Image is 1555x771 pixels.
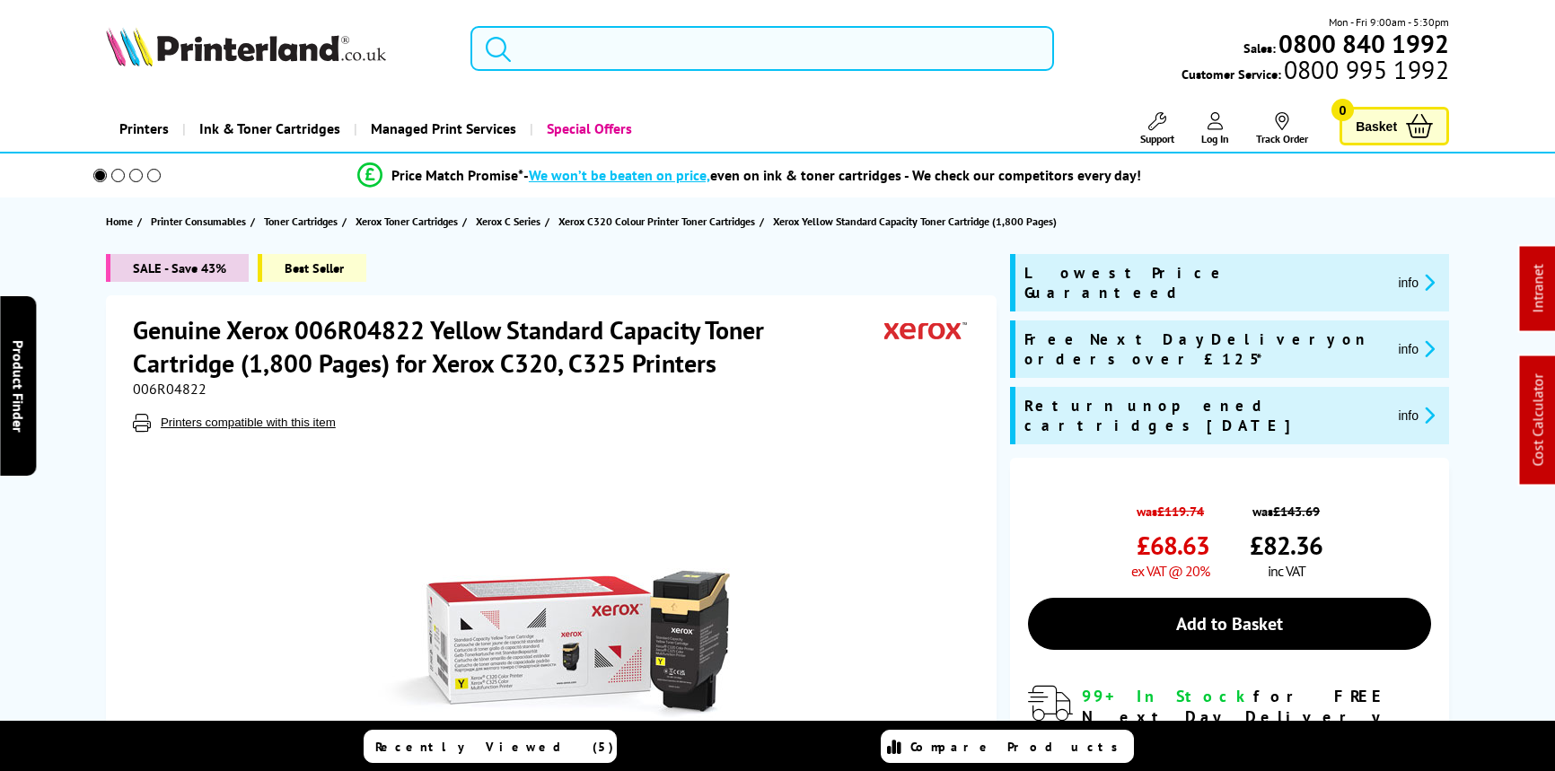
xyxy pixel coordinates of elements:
[106,212,133,231] span: Home
[1082,686,1431,727] div: for FREE Next Day Delivery
[199,106,340,152] span: Ink & Toner Cartridges
[258,254,366,282] span: Best Seller
[1028,686,1431,768] div: modal_delivery
[1256,112,1308,145] a: Track Order
[354,106,530,152] a: Managed Print Services
[1278,27,1449,60] b: 0800 840 1992
[1356,114,1397,138] span: Basket
[264,212,338,231] span: Toner Cartridges
[1392,272,1440,293] button: promo-description
[523,166,1141,184] div: - even on ink & toner cartridges - We check our competitors every day!
[106,106,182,152] a: Printers
[1340,107,1449,145] a: Basket 0
[133,313,884,380] h1: Genuine Xerox 006R04822 Yellow Standard Capacity Toner Cartridge (1,800 Pages) for Xerox C320, C3...
[1329,13,1449,31] span: Mon - Fri 9:00am - 5:30pm
[1131,494,1209,520] span: was
[1529,265,1547,313] a: Intranet
[1157,503,1204,520] strike: £119.74
[155,415,341,430] button: Printers compatible with this item
[264,212,342,231] a: Toner Cartridges
[1201,112,1229,145] a: Log In
[1131,562,1209,580] span: ex VAT @ 20%
[9,339,27,432] span: Product Finder
[1082,686,1253,706] span: 99+ In Stock
[1182,61,1449,83] span: Customer Service:
[1529,374,1547,467] a: Cost Calculator
[182,106,354,152] a: Ink & Toner Cartridges
[151,212,246,231] span: Printer Consumables
[773,212,1057,231] span: Xerox Yellow Standard Capacity Toner Cartridge (1,800 Pages)
[375,739,614,755] span: Recently Viewed (5)
[1268,562,1305,580] span: inc VAT
[1276,35,1449,52] a: 0800 840 1992
[356,212,458,231] span: Xerox Toner Cartridges
[1028,598,1431,650] a: Add to Basket
[1331,99,1354,121] span: 0
[884,313,967,346] img: Xerox
[1201,132,1229,145] span: Log In
[151,212,250,231] a: Printer Consumables
[1024,329,1384,369] span: Free Next Day Delivery on orders over £125*
[1140,132,1174,145] span: Support
[106,212,137,231] a: Home
[1024,396,1384,435] span: Return unopened cartridges [DATE]
[1392,405,1440,425] button: promo-description
[476,212,545,231] a: Xerox C Series
[356,212,462,231] a: Xerox Toner Cartridges
[1392,338,1440,359] button: promo-description
[910,739,1128,755] span: Compare Products
[364,730,617,763] a: Recently Viewed (5)
[1024,263,1384,302] span: Lowest Price Guaranteed
[1243,39,1276,57] span: Sales:
[391,166,523,184] span: Price Match Promise*
[1250,494,1322,520] span: was
[558,212,760,231] a: Xerox C320 Colour Printer Toner Cartridges
[881,730,1134,763] a: Compare Products
[106,254,249,282] span: SALE - Save 43%
[1140,112,1174,145] a: Support
[476,212,540,231] span: Xerox C Series
[529,166,710,184] span: We won’t be beaten on price,
[530,106,646,152] a: Special Offers
[1273,503,1320,520] strike: £143.69
[106,27,386,66] img: Printerland Logo
[133,380,206,398] span: 006R04822
[106,27,448,70] a: Printerland Logo
[1250,529,1322,562] span: £82.36
[68,160,1430,191] li: modal_Promise
[773,212,1061,231] a: Xerox Yellow Standard Capacity Toner Cartridge (1,800 Pages)
[558,212,755,231] span: Xerox C320 Colour Printer Toner Cartridges
[1137,529,1209,562] span: £68.63
[1281,61,1449,78] span: 0800 995 1992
